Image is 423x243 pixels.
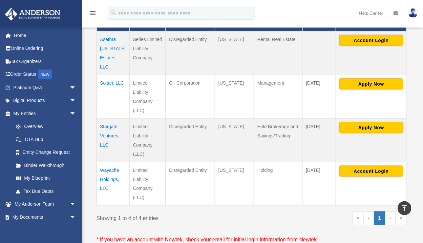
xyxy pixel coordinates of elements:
span: arrow_drop_down [70,94,83,108]
a: First [352,212,364,225]
td: [US_STATE] [215,118,254,162]
td: [US_STATE] [215,31,254,75]
td: Disregarded Entity [166,162,215,206]
button: Apply Now [339,78,403,90]
a: Tax Organizers [5,55,86,68]
td: [US_STATE] [215,162,254,206]
a: Digital Productsarrow_drop_down [5,94,86,107]
span: arrow_drop_down [70,198,83,211]
i: vertical_align_top [401,204,409,212]
a: My Blueprint [9,172,83,185]
td: Soltari, LLC [97,75,130,118]
i: menu [89,9,96,17]
button: Account Login [339,35,403,46]
button: Apply Now [339,122,403,133]
td: Hold Brokerage and Savings/Trading [254,118,303,162]
td: Asethra [US_STATE] Estates, LLC [97,31,130,75]
a: Overview [9,120,79,133]
button: Account Login [339,166,403,177]
td: Limited Liability Company (LLC) [130,75,166,118]
a: Platinum Q&Aarrow_drop_down [5,81,86,94]
a: My Anderson Teamarrow_drop_down [5,198,86,211]
td: Limited Liability Company (LLC) [130,118,166,162]
img: User Pic [408,8,418,18]
td: C - Corporation [166,75,215,118]
a: Home [5,29,86,42]
img: Anderson Advisors Platinum Portal [3,8,62,21]
td: Series Limited Liability Company [130,31,166,75]
div: Showing 1 to 4 of 4 entries [96,212,247,223]
div: NEW [38,70,52,79]
i: search [110,9,117,16]
td: [DATE] [303,75,336,118]
td: Rental Real Estate [254,31,303,75]
td: Wayache Holdings, LLC [97,162,130,206]
a: My Entitiesarrow_drop_down [5,107,83,120]
span: arrow_drop_down [70,81,83,94]
a: Account Login [339,37,403,42]
a: vertical_align_top [398,201,412,215]
a: menu [89,11,96,17]
a: Entity Change Request [9,146,83,159]
a: My Documentsarrow_drop_down [5,211,86,224]
td: [DATE] [303,162,336,206]
a: Tax Due Dates [9,185,83,198]
a: Binder Walkthrough [9,159,83,172]
td: Holding [254,162,303,206]
a: Online Ordering [5,42,86,55]
a: CTA Hub [9,133,83,146]
a: Account Login [339,168,403,173]
td: [US_STATE] [215,75,254,118]
span: arrow_drop_down [70,107,83,120]
a: Order StatusNEW [5,68,86,81]
td: Disregarded Entity [166,118,215,162]
span: arrow_drop_down [70,211,83,224]
td: Disregarded Entity [166,31,215,75]
td: [DATE] [303,118,336,162]
td: Limited Liability Company (LLC) [130,162,166,206]
td: Management [254,75,303,118]
td: Stargate Ventures, LLC [97,118,130,162]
